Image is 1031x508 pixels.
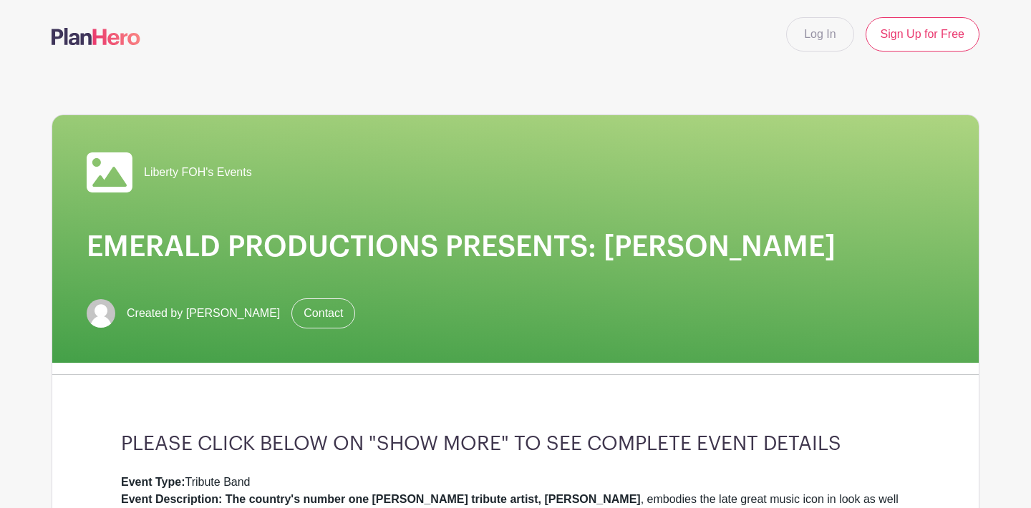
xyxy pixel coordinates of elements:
[121,493,641,505] strong: Event Description: The country's number one [PERSON_NAME] tribute artist, [PERSON_NAME]
[121,476,185,488] strong: Event Type:
[866,17,979,52] a: Sign Up for Free
[52,28,140,45] img: logo-507f7623f17ff9eddc593b1ce0a138ce2505c220e1c5a4e2b4648c50719b7d32.svg
[87,299,115,328] img: default-ce2991bfa6775e67f084385cd625a349d9dcbb7a52a09fb2fda1e96e2d18dcdb.png
[291,298,355,328] a: Contact
[786,17,853,52] a: Log In
[121,432,910,456] h3: PLEASE CLICK BELOW ON "SHOW MORE" TO SEE COMPLETE EVENT DETAILS
[127,305,280,322] span: Created by [PERSON_NAME]
[144,164,252,181] span: Liberty FOH's Events
[87,230,944,264] h1: EMERALD PRODUCTIONS PRESENTS: [PERSON_NAME]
